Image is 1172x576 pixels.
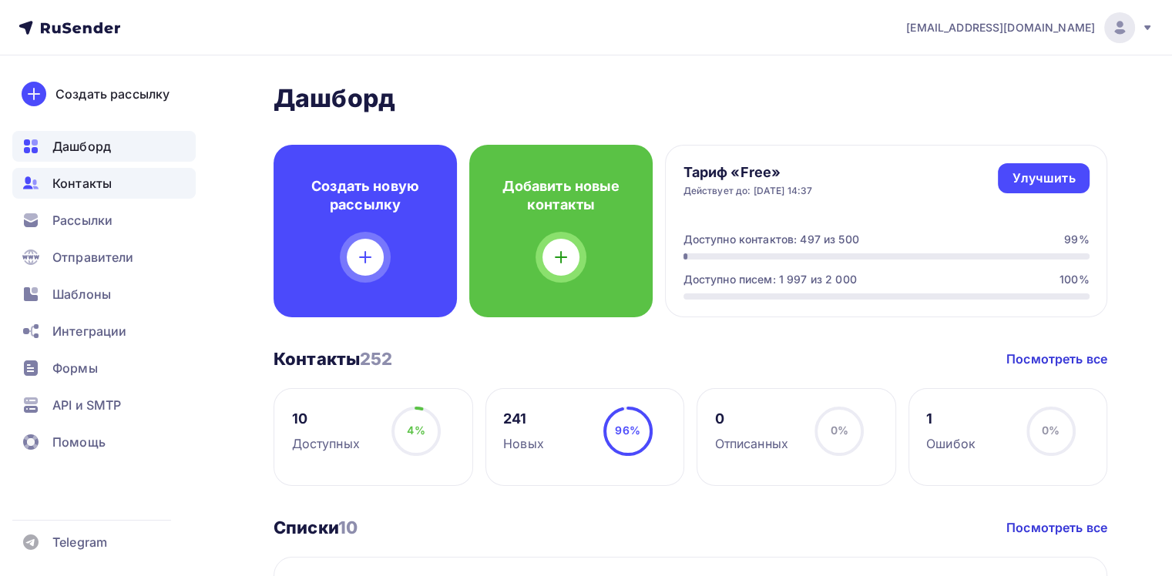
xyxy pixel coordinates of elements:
[52,174,112,193] span: Контакты
[52,211,112,229] span: Рассылки
[338,517,358,537] span: 10
[12,205,196,236] a: Рассылки
[274,83,1107,114] h2: Дашборд
[52,322,126,340] span: Интеграции
[906,12,1154,43] a: [EMAIL_ADDRESS][DOMAIN_NAME]
[52,433,106,451] span: Помощь
[12,242,196,273] a: Отправители
[1012,169,1075,187] div: Улучшить
[292,434,360,453] div: Доступных
[52,137,111,156] span: Дашборд
[926,410,976,428] div: 1
[292,410,360,428] div: 10
[906,20,1095,35] span: [EMAIL_ADDRESS][DOMAIN_NAME]
[1060,272,1090,287] div: 100%
[1064,232,1089,247] div: 99%
[1006,518,1107,537] a: Посмотреть все
[12,353,196,383] a: Формы
[52,285,111,303] span: Шаблоны
[683,232,859,247] div: Доступно контактов: 497 из 500
[12,131,196,162] a: Дашборд
[298,177,432,214] h4: Создать новую рассылку
[926,434,976,453] div: Ошибок
[1042,424,1060,437] span: 0%
[12,279,196,310] a: Шаблоны
[360,349,392,369] span: 252
[503,410,544,428] div: 241
[615,424,640,437] span: 96%
[1006,350,1107,368] a: Посмотреть все
[683,163,813,182] h4: Тариф «Free»
[503,434,544,453] div: Новых
[494,177,628,214] h4: Добавить новые контакты
[715,434,788,453] div: Отписанных
[274,517,358,538] h3: Списки
[683,185,813,197] div: Действует до: [DATE] 14:37
[52,533,107,551] span: Telegram
[715,410,788,428] div: 0
[407,424,425,437] span: 4%
[52,248,134,266] span: Отправители
[52,359,98,377] span: Формы
[274,348,393,370] h3: Контакты
[55,85,170,103] div: Создать рассылку
[52,396,121,414] span: API и SMTP
[12,168,196,199] a: Контакты
[683,272,857,287] div: Доступно писем: 1 997 из 2 000
[830,424,848,437] span: 0%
